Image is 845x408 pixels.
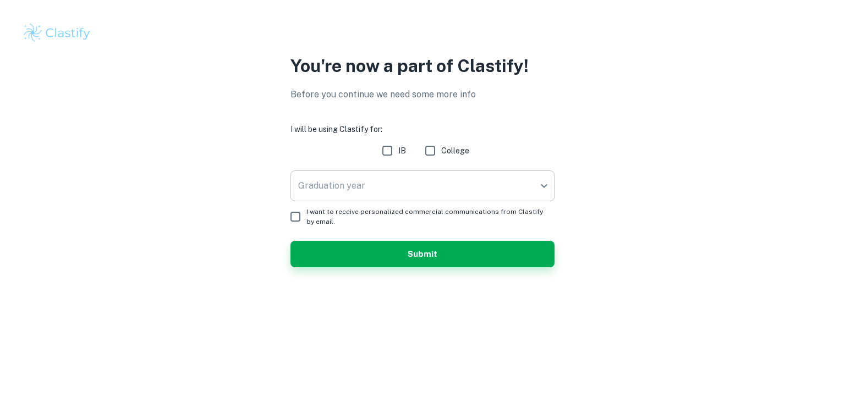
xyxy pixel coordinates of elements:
[22,22,823,44] a: Clastify logo
[398,145,406,157] span: IB
[22,22,92,44] img: Clastify logo
[306,207,546,227] span: I want to receive personalized commercial communications from Clastify by email.
[290,123,555,135] h6: I will be using Clastify for:
[290,241,555,267] button: Submit
[441,145,469,157] span: College
[290,88,555,101] p: Before you continue we need some more info
[290,53,555,79] p: You're now a part of Clastify!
